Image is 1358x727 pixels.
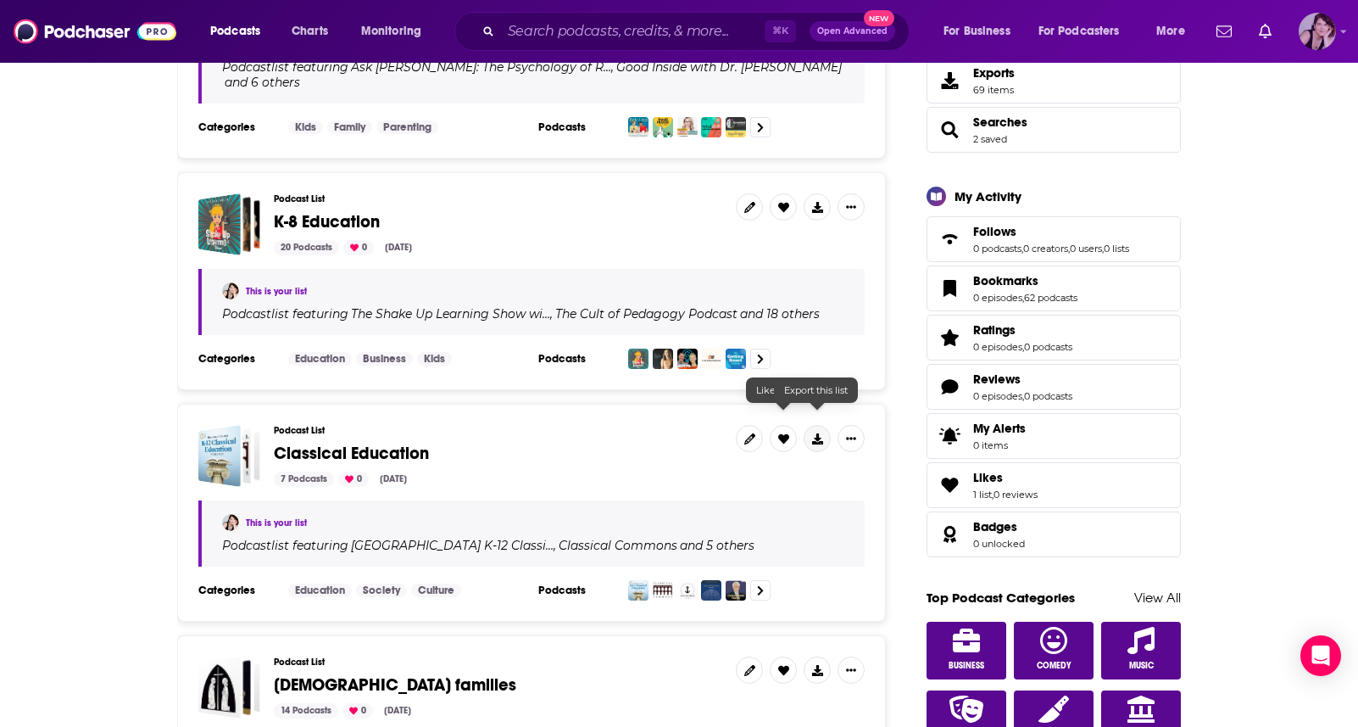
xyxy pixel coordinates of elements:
[377,703,418,719] div: [DATE]
[198,193,260,255] a: K-8 Education
[349,18,443,45] button: open menu
[222,282,239,299] img: tracy29121
[274,443,429,464] span: Classical Education
[356,352,413,366] a: Business
[973,65,1015,81] span: Exports
[538,584,615,597] h3: Podcasts
[932,227,966,251] a: Follows
[973,390,1022,402] a: 0 episodes
[378,240,419,255] div: [DATE]
[973,115,1027,130] a: Searches
[949,661,984,671] span: Business
[973,470,1038,485] a: Likes
[222,538,844,553] div: Podcast list featuring
[677,349,698,369] img: Shifting Schools: Conversations for K12 Educators
[198,425,260,487] a: Classical Education
[274,425,722,436] h3: Podcast List
[1021,243,1023,254] span: ,
[1129,661,1154,671] span: Music
[559,539,677,552] h4: Classical Commons
[246,286,307,297] a: This is your list
[628,349,648,369] img: The Shake Up Learning Show with Kasey Bell
[864,10,894,26] span: New
[274,676,516,695] a: [DEMOGRAPHIC_DATA] families
[327,120,372,134] a: Family
[225,75,300,90] p: and 6 others
[553,307,737,321] a: The Cult of Pedagogy Podcast
[288,352,352,366] a: Education
[653,117,673,137] img: Good Inside with Dr. Becky
[1027,18,1144,45] button: open menu
[1299,13,1336,50] span: Logged in as tracy29121
[274,674,516,696] span: [DEMOGRAPHIC_DATA] families
[1299,13,1336,50] button: Show profile menu
[351,307,550,321] h4: The Shake Up Learning Show wi…
[973,519,1017,534] span: Badges
[973,133,1007,145] a: 2 saved
[774,377,858,403] div: Export this list
[677,580,698,601] img: Anchored by the Classic Learning Test
[927,512,1181,557] span: Badges
[927,364,1181,410] span: Reviews
[677,117,698,137] img: Raising Good Humans
[292,20,328,43] span: Charts
[973,341,1022,353] a: 0 episodes
[274,240,339,255] div: 20 Podcasts
[222,514,239,531] a: tracy29121
[342,703,373,719] div: 0
[817,27,888,36] span: Open Advanced
[765,20,796,42] span: ⌘ K
[973,292,1022,304] a: 0 episodes
[992,489,993,501] span: ,
[198,657,260,719] a: Catholic families
[1299,13,1336,50] img: User Profile
[611,59,614,75] span: ,
[1070,243,1102,254] a: 0 users
[932,523,966,546] a: Badges
[1038,20,1120,43] span: For Podcasters
[274,211,380,232] span: K-8 Education
[943,20,1010,43] span: For Business
[351,60,611,74] h4: Ask [PERSON_NAME]: The Psychology of R…
[376,120,438,134] a: Parenting
[348,539,554,552] a: [GEOGRAPHIC_DATA] K-12 Classi…
[973,421,1026,436] span: My Alerts
[554,538,556,553] span: ,
[973,470,1003,485] span: Likes
[838,425,865,452] button: Show More Button
[746,377,820,403] div: Like this list
[927,590,1075,606] a: Top Podcast Categories
[973,372,1072,387] a: Reviews
[927,413,1181,459] a: My Alerts
[973,322,1016,338] span: Ratings
[470,12,926,51] div: Search podcasts, credits, & more...
[274,213,380,232] a: K-8 Education
[198,120,275,134] h3: Categories
[1300,635,1341,676] div: Open Intercom Messenger
[973,84,1015,96] span: 69 items
[198,584,275,597] h3: Categories
[556,539,677,552] a: Classical Commons
[932,69,966,92] span: Exports
[343,240,374,255] div: 0
[932,424,966,448] span: My Alerts
[1156,20,1185,43] span: More
[927,462,1181,508] span: Likes
[973,519,1025,534] a: Badges
[348,60,611,74] a: Ask [PERSON_NAME]: The Psychology of R…
[281,18,338,45] a: Charts
[222,59,844,90] div: Podcast list featuring
[701,580,721,601] img: The University of Dallas Classical Education Podcast
[361,20,421,43] span: Monitoring
[973,273,1038,288] span: Bookmarks
[932,277,966,300] a: Bookmarks
[1037,661,1071,671] span: Comedy
[538,120,615,134] h3: Podcasts
[726,117,746,137] img: Scrambled: The Children‘s Mental Health Podcast
[614,60,842,74] a: Good Inside with Dr. [PERSON_NAME]
[538,352,615,366] h3: Podcasts
[838,193,865,221] button: Show More Button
